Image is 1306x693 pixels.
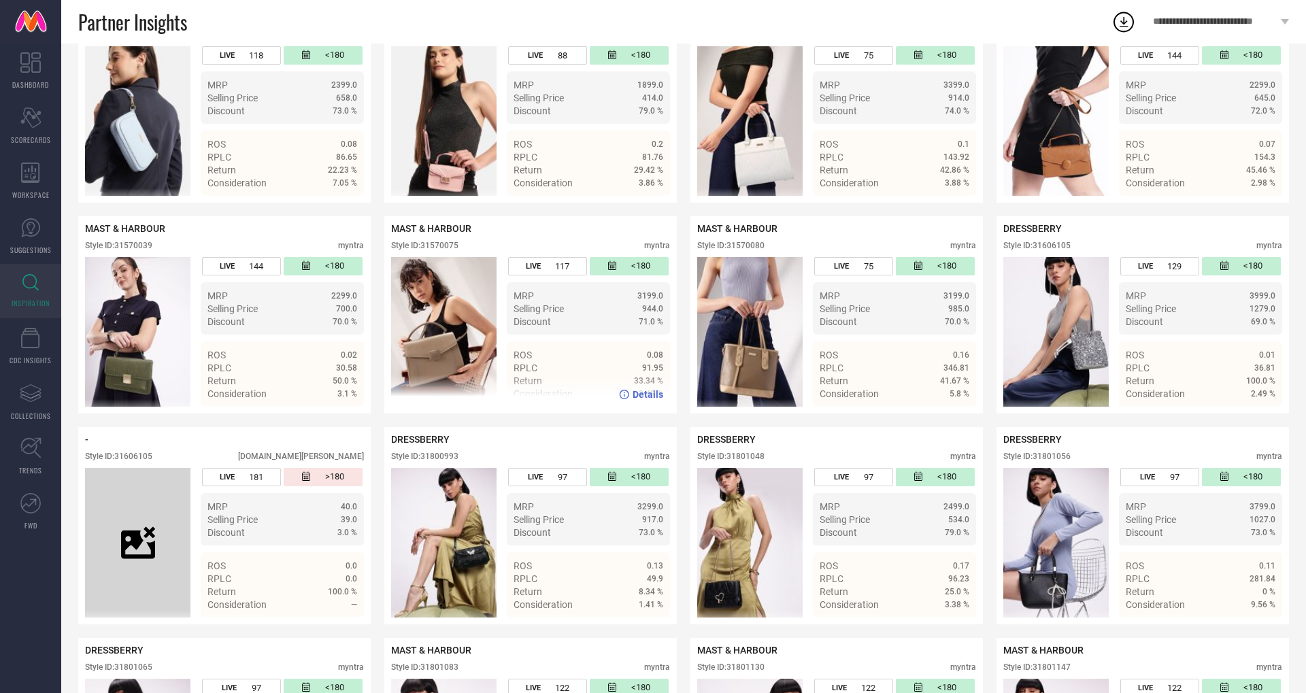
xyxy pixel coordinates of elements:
[337,389,357,399] span: 3.1 %
[637,502,663,511] span: 3299.0
[896,46,974,65] div: Number of days since the style was first listed on the platform
[1231,202,1275,213] a: Details
[207,105,245,116] span: Discount
[202,257,280,275] div: Number of days the style has been live on the platform
[939,413,969,424] span: Details
[697,434,756,445] span: DRESSBERRY
[508,46,586,65] div: Number of days the style has been live on the platform
[925,624,969,635] a: Details
[1251,389,1275,399] span: 2.49 %
[249,261,263,271] span: 144
[896,257,974,275] div: Number of days since the style was first listed on the platform
[336,93,357,103] span: 658.0
[336,152,357,162] span: 86.65
[341,139,357,149] span: 0.08
[202,46,280,65] div: Number of days the style has been live on the platform
[1170,472,1179,482] span: 97
[950,389,969,399] span: 5.8 %
[820,139,838,150] span: ROS
[1126,514,1176,525] span: Selling Price
[1243,50,1262,61] span: <180
[514,586,542,597] span: Return
[697,223,777,234] span: MAST & HARBOUR
[85,46,190,196] img: Style preview image
[207,388,267,399] span: Consideration
[943,152,969,162] span: 143.92
[207,80,228,90] span: MRP
[1246,165,1275,175] span: 45.46 %
[644,241,670,250] div: myntra
[514,514,564,525] span: Selling Price
[514,599,573,610] span: Consideration
[953,350,969,360] span: 0.16
[1231,413,1275,424] a: Details
[514,560,532,571] span: ROS
[1167,261,1182,271] span: 129
[11,135,51,145] span: SCORECARDS
[943,502,969,511] span: 2499.0
[10,355,52,365] span: CDC INSIGHTS
[85,257,190,407] div: Click to view image
[1003,434,1062,445] span: DRESSBERRY
[1243,260,1262,272] span: <180
[391,223,471,234] span: MAST & HARBOUR
[207,573,231,584] span: RPLC
[508,257,586,275] div: Number of days the style has been live on the platform
[391,257,497,407] div: Click to view image
[1259,350,1275,360] span: 0.01
[333,178,357,188] span: 7.05 %
[341,350,357,360] span: 0.02
[341,515,357,524] span: 39.0
[937,260,956,272] span: <180
[325,260,344,272] span: <180
[1245,202,1275,213] span: Details
[1251,528,1275,537] span: 73.0 %
[820,105,857,116] span: Discount
[85,223,165,234] span: MAST & HARBOUR
[528,51,543,60] span: LIVE
[697,46,803,196] img: Style preview image
[652,139,663,149] span: 0.2
[514,92,564,103] span: Selling Price
[925,202,969,213] a: Details
[238,452,364,461] div: [DOMAIN_NAME][PERSON_NAME]
[207,527,245,538] span: Discount
[1111,10,1136,34] div: Open download list
[820,178,879,188] span: Consideration
[528,473,543,481] span: LIVE
[1256,452,1282,461] div: myntra
[514,80,534,90] span: MRP
[1250,515,1275,524] span: 1027.0
[820,350,838,360] span: ROS
[1120,46,1199,65] div: Number of days the style has been live on the platform
[514,316,551,327] span: Discount
[313,202,357,213] a: Details
[10,245,52,255] span: SUGGESTIONS
[326,413,357,424] span: Details
[1254,152,1275,162] span: 154.3
[207,303,258,314] span: Selling Price
[834,473,849,481] span: LIVE
[249,472,263,482] span: 181
[820,560,838,571] span: ROS
[864,50,873,61] span: 75
[948,574,969,584] span: 96.23
[820,290,840,301] span: MRP
[514,527,551,538] span: Discount
[1120,468,1199,486] div: Number of days the style has been live on the platform
[633,624,663,635] span: Details
[12,190,50,200] span: WORKSPACE
[820,527,857,538] span: Discount
[647,561,663,571] span: 0.13
[697,257,803,407] div: Click to view image
[1126,139,1144,150] span: ROS
[1126,152,1150,163] span: RPLC
[1126,316,1163,327] span: Discount
[945,528,969,537] span: 79.0 %
[820,514,870,525] span: Selling Price
[864,472,873,482] span: 97
[1245,413,1275,424] span: Details
[697,468,803,618] img: Style preview image
[514,178,573,188] span: Consideration
[19,465,42,475] span: TRENDS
